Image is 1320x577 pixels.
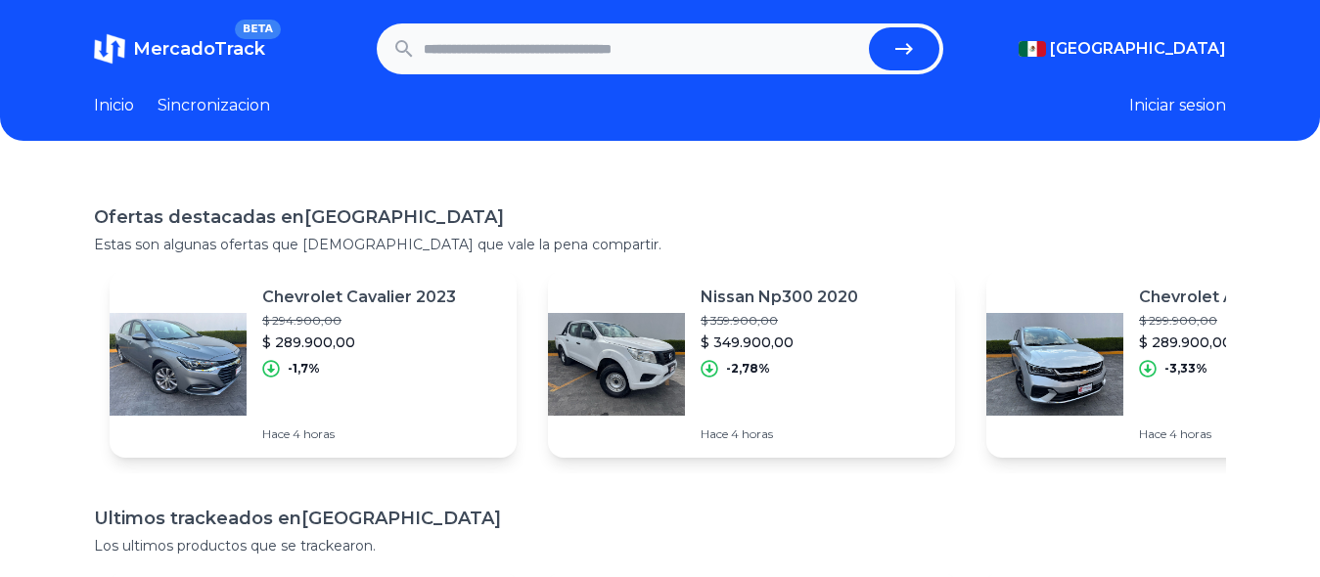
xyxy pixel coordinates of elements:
span: MercadoTrack [133,38,265,60]
p: Hace 4 horas [262,426,456,442]
h1: Ofertas destacadas en [GEOGRAPHIC_DATA] [94,203,1226,231]
p: $ 349.900,00 [701,333,858,352]
p: $ 299.900,00 [1139,313,1311,329]
p: Estas son algunas ofertas que [DEMOGRAPHIC_DATA] que vale la pena compartir. [94,235,1226,254]
a: Inicio [94,94,134,117]
a: Sincronizacion [158,94,270,117]
p: -2,78% [726,361,770,377]
p: Chevrolet Cavalier 2023 [262,286,456,309]
h1: Ultimos trackeados en [GEOGRAPHIC_DATA] [94,505,1226,532]
button: Iniciar sesion [1129,94,1226,117]
img: Featured image [986,295,1123,432]
img: Featured image [110,295,247,432]
p: Los ultimos productos que se trackearon. [94,536,1226,555]
p: Nissan Np300 2020 [701,286,858,309]
p: -3,33% [1164,361,1207,377]
p: Hace 4 horas [1139,426,1311,442]
button: [GEOGRAPHIC_DATA] [1019,37,1226,61]
p: $ 289.900,00 [262,333,456,352]
p: Chevrolet Aveo 2024 [1139,286,1311,309]
p: $ 359.900,00 [701,313,858,329]
p: Hace 4 horas [701,426,858,442]
p: -1,7% [288,361,320,377]
img: Mexico [1019,41,1046,57]
span: BETA [235,20,281,39]
p: $ 294.900,00 [262,313,456,329]
a: Featured imageChevrolet Cavalier 2023$ 294.900,00$ 289.900,00-1,7%Hace 4 horas [110,270,517,458]
p: $ 289.900,00 [1139,333,1311,352]
img: MercadoTrack [94,33,125,65]
a: MercadoTrackBETA [94,33,265,65]
img: Featured image [548,295,685,432]
a: Featured imageNissan Np300 2020$ 359.900,00$ 349.900,00-2,78%Hace 4 horas [548,270,955,458]
span: [GEOGRAPHIC_DATA] [1050,37,1226,61]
